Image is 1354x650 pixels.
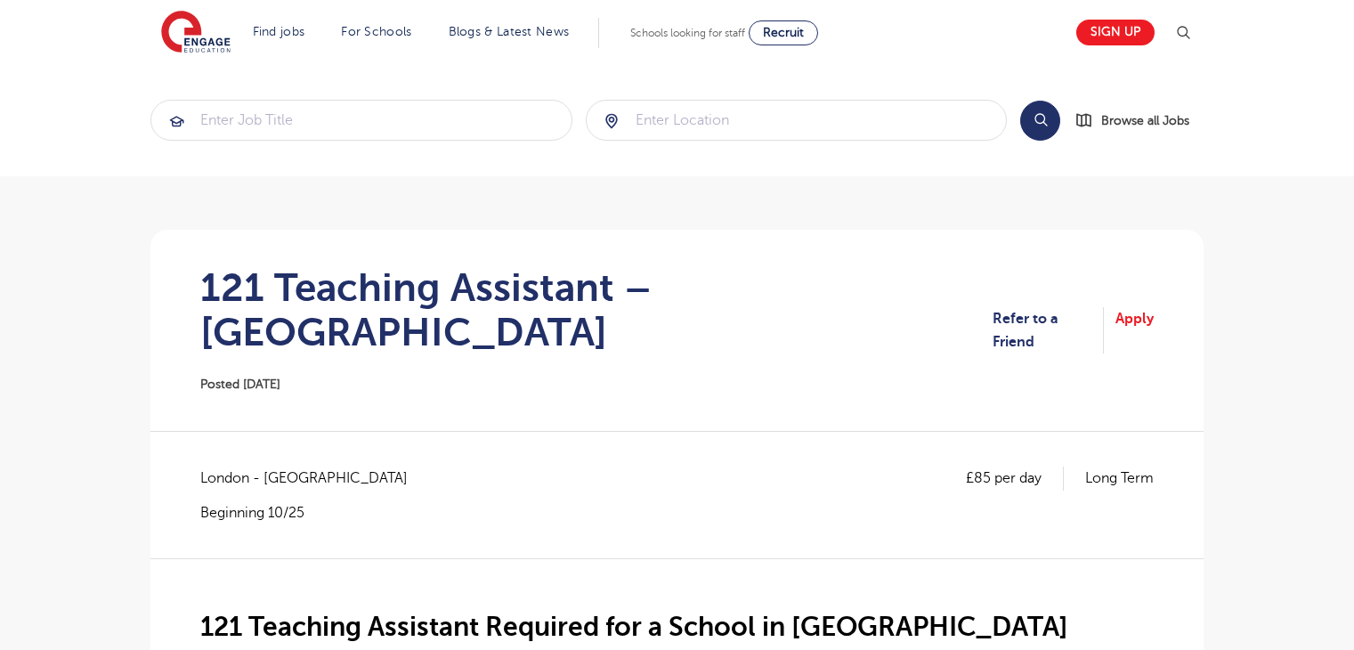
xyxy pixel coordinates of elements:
[200,265,993,354] h1: 121 Teaching Assistant – [GEOGRAPHIC_DATA]
[200,378,280,391] span: Posted [DATE]
[1115,307,1154,354] a: Apply
[1076,20,1155,45] a: Sign up
[341,25,411,38] a: For Schools
[763,26,804,39] span: Recruit
[253,25,305,38] a: Find jobs
[1074,110,1204,131] a: Browse all Jobs
[151,101,572,140] input: Submit
[161,11,231,55] img: Engage Education
[993,307,1104,354] a: Refer to a Friend
[200,503,426,523] p: Beginning 10/25
[200,612,1154,642] h2: 121 Teaching Assistant Required for a School in [GEOGRAPHIC_DATA]
[200,467,426,490] span: London - [GEOGRAPHIC_DATA]
[587,101,1007,140] input: Submit
[749,20,818,45] a: Recruit
[630,27,745,39] span: Schools looking for staff
[1101,110,1189,131] span: Browse all Jobs
[449,25,570,38] a: Blogs & Latest News
[1085,467,1154,490] p: Long Term
[586,100,1008,141] div: Submit
[150,100,572,141] div: Submit
[1020,101,1060,141] button: Search
[966,467,1064,490] p: £85 per day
